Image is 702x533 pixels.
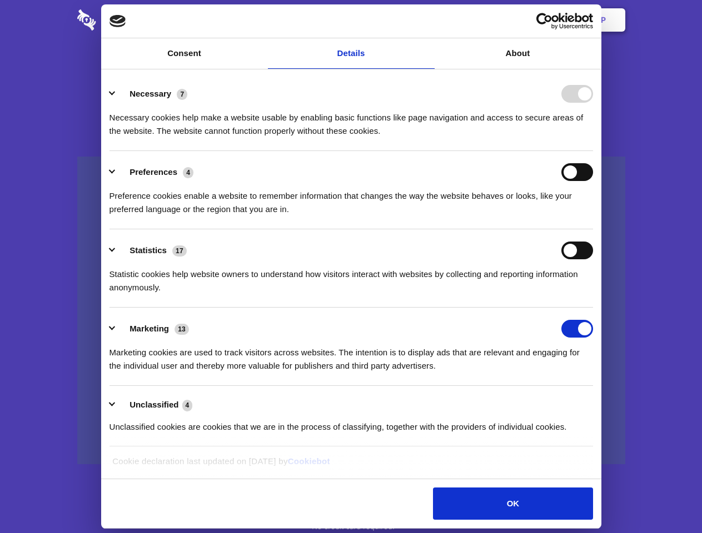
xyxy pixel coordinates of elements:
a: Wistia video thumbnail [77,157,625,465]
a: Usercentrics Cookiebot - opens in a new window [496,13,593,29]
a: Login [504,3,552,37]
h4: Auto-redaction of sensitive data, encrypted data sharing and self-destructing private chats. Shar... [77,101,625,138]
div: Statistic cookies help website owners to understand how visitors interact with websites by collec... [109,259,593,294]
div: Cookie declaration last updated on [DATE] by [104,455,598,476]
iframe: Drift Widget Chat Controller [646,477,689,520]
button: Necessary (7) [109,85,195,103]
button: Preferences (4) [109,163,201,181]
a: Cookiebot [288,456,330,466]
img: logo-wordmark-white-trans-d4663122ce5f474addd5e946df7df03e33cb6a1c49d2221995e7729f52c070b2.svg [77,9,172,31]
div: Necessary cookies help make a website usable by enabling basic functions like page navigation and... [109,103,593,138]
a: About [435,38,601,69]
button: Marketing (13) [109,320,196,338]
a: Consent [101,38,268,69]
a: Details [268,38,435,69]
h1: Eliminate Slack Data Loss. [77,50,625,90]
label: Marketing [130,324,169,333]
img: logo [109,15,126,27]
button: OK [433,487,593,520]
div: Unclassified cookies are cookies that we are in the process of classifying, together with the pro... [109,412,593,434]
button: Unclassified (4) [109,398,200,412]
span: 4 [182,400,193,411]
a: Contact [451,3,502,37]
span: 4 [183,167,193,178]
div: Preference cookies enable a website to remember information that changes the way the website beha... [109,181,593,216]
a: Pricing [326,3,375,37]
div: Marketing cookies are used to track visitors across websites. The intention is to display ads tha... [109,338,593,373]
label: Statistics [130,245,167,255]
button: Statistics (17) [109,242,194,259]
span: 13 [175,324,189,335]
label: Necessary [130,89,171,98]
label: Preferences [130,167,177,177]
span: 7 [177,89,187,100]
span: 17 [172,245,187,257]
